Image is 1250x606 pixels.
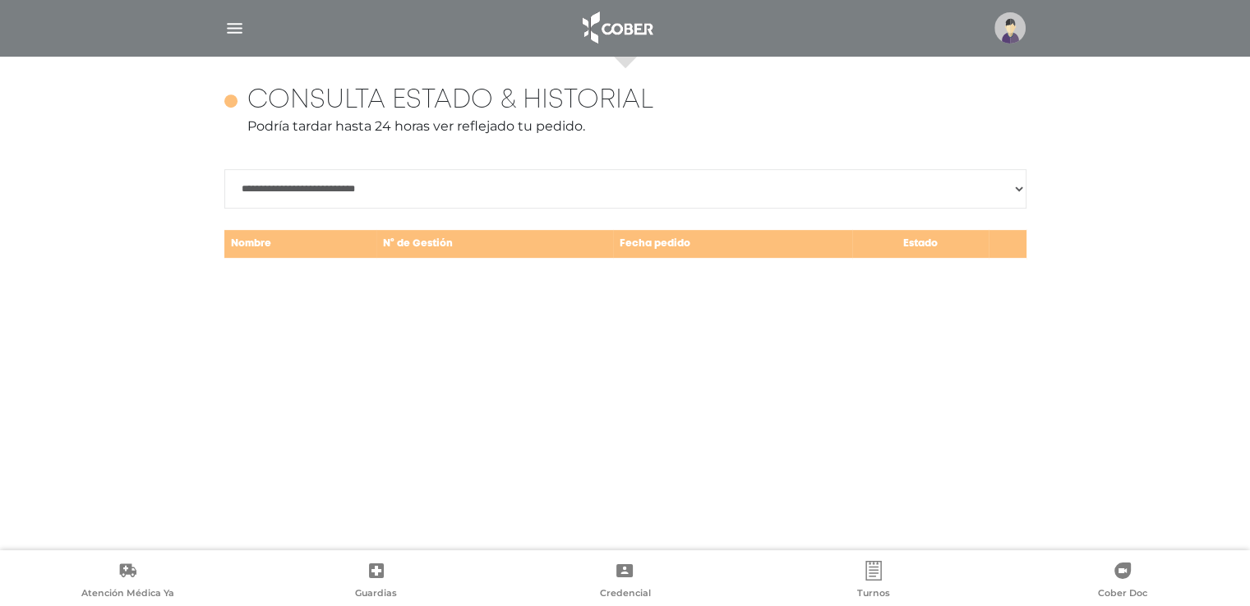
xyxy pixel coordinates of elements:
[994,12,1026,44] img: profile-placeholder.svg
[252,561,501,603] a: Guardias
[500,561,750,603] a: Credencial
[224,117,1026,136] p: Podría tardar hasta 24 horas ver reflejado tu pedido.
[599,587,650,602] span: Credencial
[247,85,653,117] h4: Consulta estado & historial
[852,229,989,259] td: Estado
[574,8,660,48] img: logo_cober_home-white.png
[857,587,890,602] span: Turnos
[750,561,999,603] a: Turnos
[224,18,245,39] img: Cober_menu-lines-white.svg
[355,587,397,602] span: Guardias
[224,229,376,259] td: Nombre
[613,229,852,259] td: Fecha pedido
[998,561,1247,603] a: Cober Doc
[1098,587,1147,602] span: Cober Doc
[3,561,252,603] a: Atención Médica Ya
[376,229,613,259] td: N° de Gestión
[81,587,174,602] span: Atención Médica Ya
